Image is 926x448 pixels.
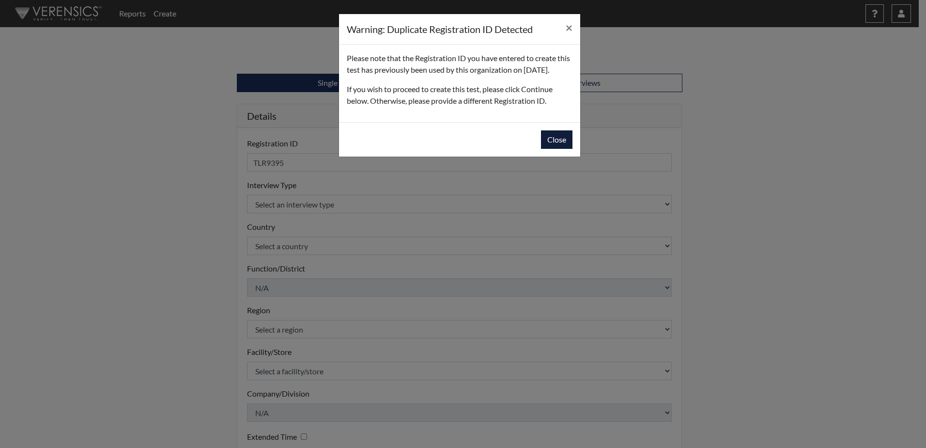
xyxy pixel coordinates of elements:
h5: Warning: Duplicate Registration ID Detected [347,22,533,36]
button: Close [558,14,580,41]
span: × [566,20,572,34]
p: If you wish to proceed to create this test, please click Continue below. Otherwise, please provid... [347,83,572,107]
button: Close [541,130,572,149]
p: Please note that the Registration ID you have entered to create this test has previously been use... [347,52,572,76]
